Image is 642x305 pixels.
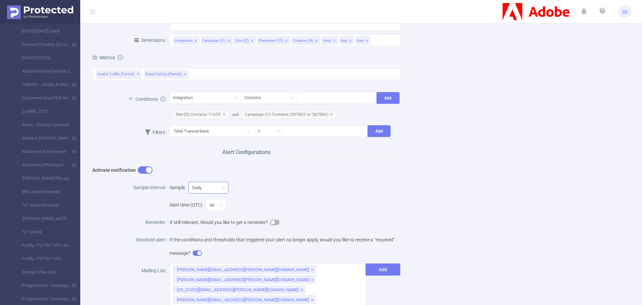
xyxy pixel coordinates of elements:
[622,5,628,18] span: SG
[241,110,337,119] span: Campaign (l1) Contains ('287833' or '287006')
[13,78,72,91] a: 1000941 - Adobe_Publicis_EMEA_Misinformation
[341,36,347,45] div: App
[13,158,72,172] a: Automated PM Report
[311,298,314,302] i: icon: close
[170,237,395,256] span: If the conditions and thresholds that triggered your alert no longer apply, would you like to rec...
[96,70,141,79] span: Invalid Traffic (partial)
[136,237,170,242] label: Resolved alert
[170,181,401,194] div: Sample
[7,5,73,19] img: Protected Media
[257,36,290,45] li: Placement (l3)
[192,182,206,193] div: Daily
[232,112,340,117] span: and
[202,36,226,45] div: Campaign (l1)
[290,96,294,101] i: icon: down
[355,36,370,45] li: Geo
[219,203,223,208] i: icon: down
[13,65,72,78] a: AdobeInventoryTestURLS
[13,145,72,158] a: Adobe-week test report
[13,91,72,105] a: Document Cloud ROI Report
[333,39,336,43] i: icon: close
[177,286,299,294] div: [US_STATE][EMAIL_ADDRESS][PERSON_NAME][DOMAIN_NAME]
[177,265,309,274] div: [PERSON_NAME][EMAIL_ADDRESS][PERSON_NAME][DOMAIN_NAME]
[194,39,198,43] i: icon: close
[118,55,122,60] i: icon: info-circle
[177,296,309,304] div: [PERSON_NAME][EMAIL_ADDRESS][PERSON_NAME][DOMAIN_NAME]
[177,276,309,284] div: [PERSON_NAME][EMAIL_ADDRESS][PERSON_NAME][DOMAIN_NAME]
[173,265,316,274] li: jessica.carl@adyoulike.com
[175,36,193,45] div: Integration
[235,36,249,45] div: Site (l2)
[145,130,165,135] span: Filters
[144,70,189,79] span: Brand Safety (partial)
[173,275,316,284] li: nicole.caldwell@adyoulike.com
[300,288,304,292] i: icon: close
[222,186,226,190] i: icon: down
[222,113,226,116] i: icon: close
[210,200,219,211] div: 06
[137,70,139,78] span: ✕
[330,113,333,116] i: icon: close
[322,36,338,45] li: Host
[13,105,72,118] a: DCMFA_2312
[311,268,314,272] i: icon: close
[227,39,231,43] i: icon: close
[323,36,331,45] div: Host
[13,185,72,199] a: MFA report template
[285,39,288,43] i: icon: close
[92,55,115,60] span: Metrics
[13,252,72,265] a: Firefly / PS PM TOFU
[184,70,187,78] span: ✕
[365,39,368,43] i: icon: close
[258,36,283,45] div: Placement (l3)
[13,239,72,252] a: Firefly / PS PMI TOFU Report
[160,97,165,101] i: icon: info-circle
[13,118,72,132] a: Ankur - Display Optimizer
[377,92,400,104] button: Add
[235,96,239,101] i: icon: down
[141,268,170,273] label: Mailing List
[201,36,233,45] li: Campaign (l1)
[214,148,279,156] span: Alert Configurations
[173,92,198,103] div: Integration
[145,220,165,225] span: Reminder
[173,295,316,304] li: paul.hawkins@openweb.com
[276,129,280,134] i: icon: down
[13,199,72,212] a: IVT report template
[234,36,256,45] li: Site (l2)
[13,51,72,65] a: MJM01072024
[172,110,230,119] span: Site (l2) Contains '11655'
[244,92,265,103] div: Contains
[92,167,136,173] b: Activate notification
[349,39,352,43] i: icon: close
[13,279,72,292] a: Programmatic Campaigns Monthly IVT
[258,126,265,137] div: ≥
[250,39,254,43] i: icon: close
[311,278,314,282] i: icon: close
[135,96,165,102] span: Conditions
[293,36,313,45] div: Creative (l4)
[315,39,318,43] i: icon: close
[170,220,280,225] span: If still relevant, Would you like to get a reminder?
[13,24,72,38] a: [DATE]-[DATE] report
[365,263,400,276] button: Add
[357,36,363,45] div: Geo
[13,265,72,279] a: Domain View test
[13,38,72,51] a: Demand Creation Q2 Campaigns
[13,132,72,145] a: Adobe X [PERSON_NAME] PM Daily Report
[134,37,165,43] span: Dimensions
[292,36,320,45] li: Creative (l4)
[173,285,306,294] li: georgia.hopkins@openweb.com
[13,172,72,185] a: [PERSON_NAME] PM report
[367,125,391,137] button: Add
[13,225,72,239] a: IVT Check
[170,194,401,212] div: Alert time (UTC)
[173,36,200,45] li: Integration
[133,185,165,190] span: Sample interval
[339,36,354,45] li: App
[13,212,72,225] a: [PERSON_NAME] and [PERSON_NAME] PM Report Template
